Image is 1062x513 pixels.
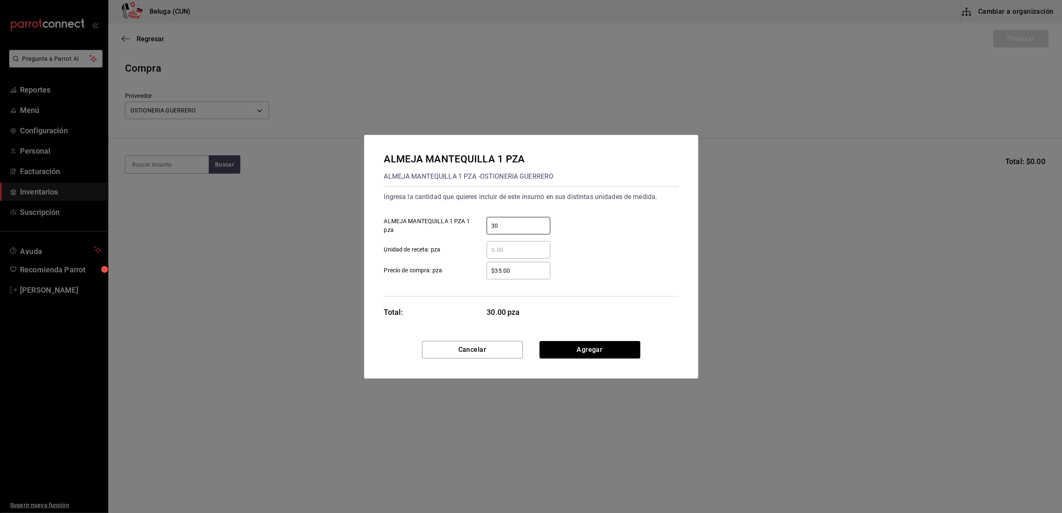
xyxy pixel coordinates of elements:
div: Ingresa la cantidad que quieres incluir de este insumo en sus distintas unidades de medida. [384,190,678,204]
span: 30.00 pza [487,306,551,318]
input: Precio de compra: pza [487,266,550,276]
span: Unidad de receta: pza [384,245,441,254]
div: ALMEJA MANTEQUILLA 1 PZA - OSTIONERIA GUERRERO [384,170,554,183]
input: ALMEJA MANTEQUILLA 1 PZA 1 pza [487,221,550,231]
span: ALMEJA MANTEQUILLA 1 PZA 1 pza [384,217,471,234]
div: Total: [384,306,403,318]
input: Unidad de receta: pza [487,245,550,255]
span: Precio de compra: pza [384,266,442,275]
button: Cancelar [422,341,523,359]
div: ALMEJA MANTEQUILLA 1 PZA [384,152,554,167]
button: Agregar [540,341,640,359]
